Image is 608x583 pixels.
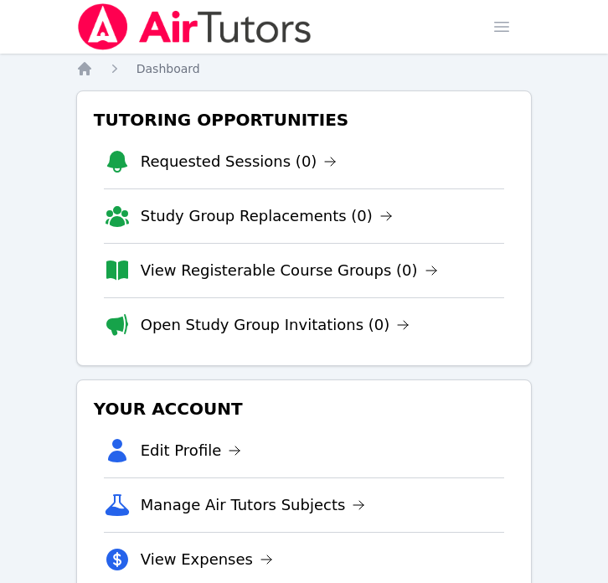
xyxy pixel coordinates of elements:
[141,204,393,228] a: Study Group Replacements (0)
[76,3,313,50] img: Air Tutors
[90,394,518,424] h3: Your Account
[76,60,533,77] nav: Breadcrumb
[137,62,200,75] span: Dashboard
[141,313,410,337] a: Open Study Group Invitations (0)
[137,60,200,77] a: Dashboard
[141,493,366,517] a: Manage Air Tutors Subjects
[141,439,242,462] a: Edit Profile
[90,105,518,135] h3: Tutoring Opportunities
[141,150,337,173] a: Requested Sessions (0)
[141,259,438,282] a: View Registerable Course Groups (0)
[141,548,273,571] a: View Expenses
